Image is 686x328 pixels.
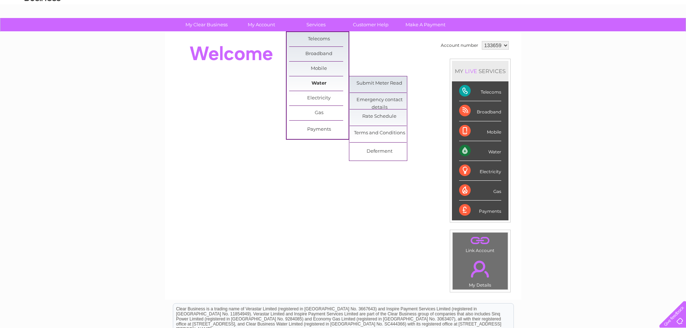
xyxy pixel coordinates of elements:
[350,93,409,107] a: Emergency contact details
[289,106,349,120] a: Gas
[459,121,501,141] div: Mobile
[289,62,349,76] a: Mobile
[454,256,506,282] a: .
[452,232,508,255] td: Link Account
[289,91,349,105] a: Electricity
[396,18,455,31] a: Make A Payment
[459,181,501,201] div: Gas
[459,81,501,101] div: Telecoms
[459,201,501,220] div: Payments
[24,19,61,41] img: logo.png
[350,144,409,159] a: Deferment
[173,4,514,35] div: Clear Business is a trading name of Verastar Limited (registered in [GEOGRAPHIC_DATA] No. 3667643...
[559,31,573,36] a: Water
[597,31,619,36] a: Telecoms
[350,109,409,124] a: Rate Schedule
[623,31,634,36] a: Blog
[289,76,349,91] a: Water
[286,18,346,31] a: Services
[452,255,508,290] td: My Details
[289,32,349,46] a: Telecoms
[350,76,409,91] a: Submit Meter Read
[459,161,501,181] div: Electricity
[289,122,349,137] a: Payments
[350,126,409,140] a: Terms and Conditions
[439,39,480,51] td: Account number
[459,101,501,121] div: Broadband
[341,18,400,31] a: Customer Help
[638,31,656,36] a: Contact
[232,18,291,31] a: My Account
[177,18,236,31] a: My Clear Business
[662,31,679,36] a: Log out
[463,68,479,75] div: LIVE
[452,61,508,81] div: MY SERVICES
[454,234,506,247] a: .
[289,47,349,61] a: Broadband
[577,31,593,36] a: Energy
[550,4,600,13] a: 0333 014 3131
[459,141,501,161] div: Water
